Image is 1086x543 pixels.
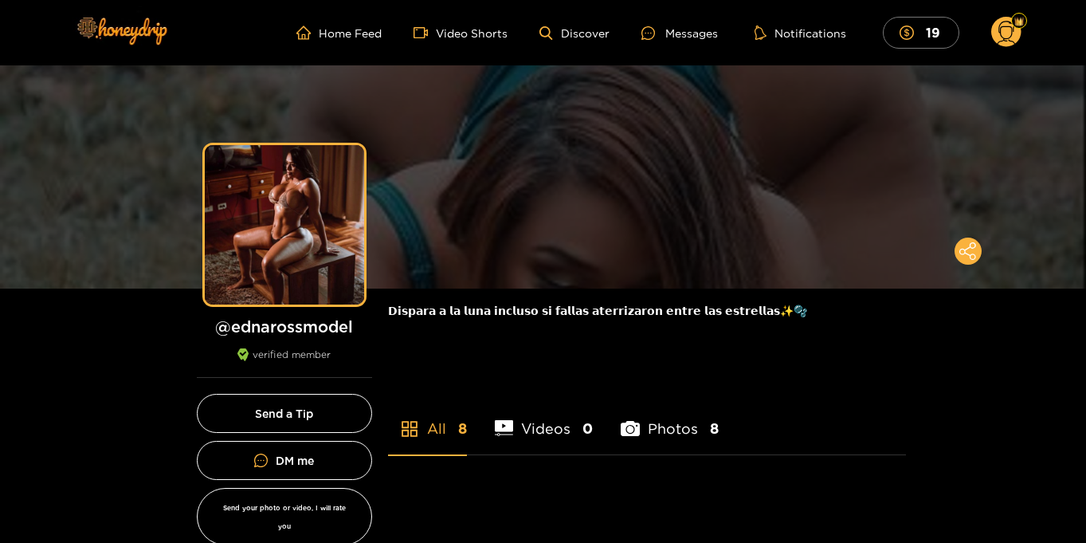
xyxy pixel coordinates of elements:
a: Video Shorts [414,26,508,40]
span: appstore [400,419,419,439]
div: 𝗗𝗶𝘀𝗽𝗮𝗿𝗮 𝗮 𝗹𝗮 𝗹𝘂𝗻𝗮 𝗶𝗻𝗰𝗹𝘂𝘀𝗼 𝘀𝗶 𝗳𝗮𝗹𝗹𝗮𝘀 𝗮𝘁𝗲𝗿𝗿𝗶𝘇𝗮𝗿𝗼𝗻 𝗲𝗻𝘁𝗿𝗲 𝗹𝗮𝘀 𝗲𝘀𝘁𝗿𝗲𝗹𝗹𝗮𝘀✨🫧 [388,289,906,332]
li: All [388,383,467,454]
span: home [296,26,319,40]
button: 19 [883,17,959,48]
a: DM me [197,441,372,480]
a: Discover [539,26,609,40]
span: 8 [710,419,719,439]
span: 8 [458,419,467,439]
button: Notifications [750,25,851,41]
button: Send a Tip [197,394,372,433]
li: Videos [495,383,594,454]
mark: 19 [923,24,943,41]
li: Photos [621,383,719,454]
span: dollar [900,26,922,40]
a: Home Feed [296,26,382,40]
div: verified member [197,348,372,378]
span: video-camera [414,26,436,40]
span: 0 [582,419,593,439]
h1: @ ednarossmodel [197,317,372,336]
div: Messages [641,24,718,42]
img: Fan Level [1014,17,1024,26]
